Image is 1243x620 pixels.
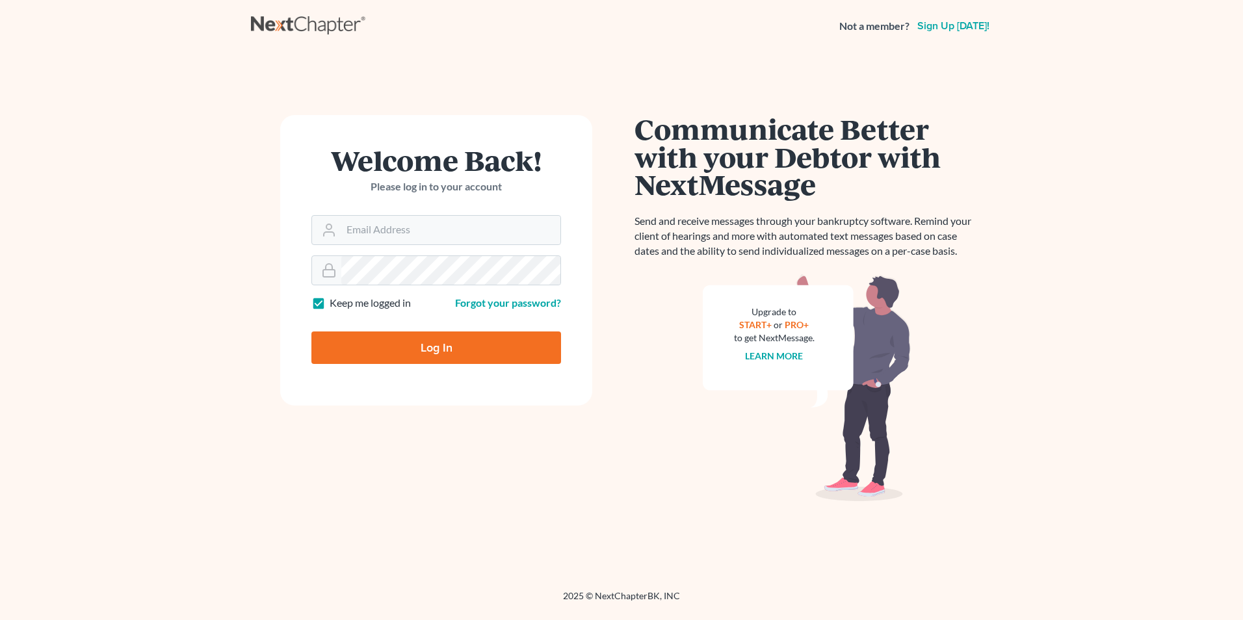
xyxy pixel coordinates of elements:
[341,216,560,244] input: Email Address
[740,319,772,330] a: START+
[839,19,909,34] strong: Not a member?
[734,331,815,344] div: to get NextMessage.
[774,319,783,330] span: or
[635,115,979,198] h1: Communicate Better with your Debtor with NextMessage
[785,319,809,330] a: PRO+
[455,296,561,309] a: Forgot your password?
[251,589,992,613] div: 2025 © NextChapterBK, INC
[734,305,815,318] div: Upgrade to
[915,21,992,31] a: Sign up [DATE]!
[703,274,911,502] img: nextmessage_bg-59042aed3d76b12b5cd301f8e5b87938c9018125f34e5fa2b7a6b67550977c72.svg
[311,331,561,364] input: Log In
[635,214,979,259] p: Send and receive messages through your bankruptcy software. Remind your client of hearings and mo...
[311,179,561,194] p: Please log in to your account
[746,350,804,361] a: Learn more
[330,296,411,311] label: Keep me logged in
[311,146,561,174] h1: Welcome Back!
